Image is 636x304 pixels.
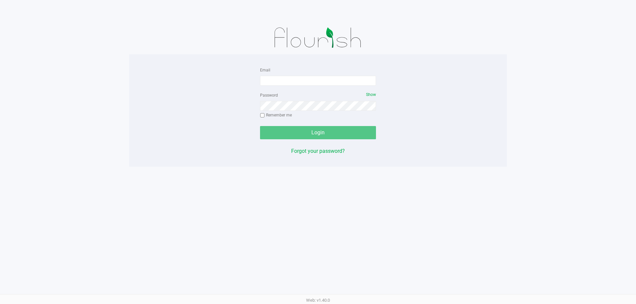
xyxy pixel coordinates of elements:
button: Forgot your password? [291,147,345,155]
span: Show [366,92,376,97]
label: Email [260,67,270,73]
label: Remember me [260,112,292,118]
label: Password [260,92,278,98]
span: Web: v1.40.0 [306,298,330,303]
input: Remember me [260,113,265,118]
